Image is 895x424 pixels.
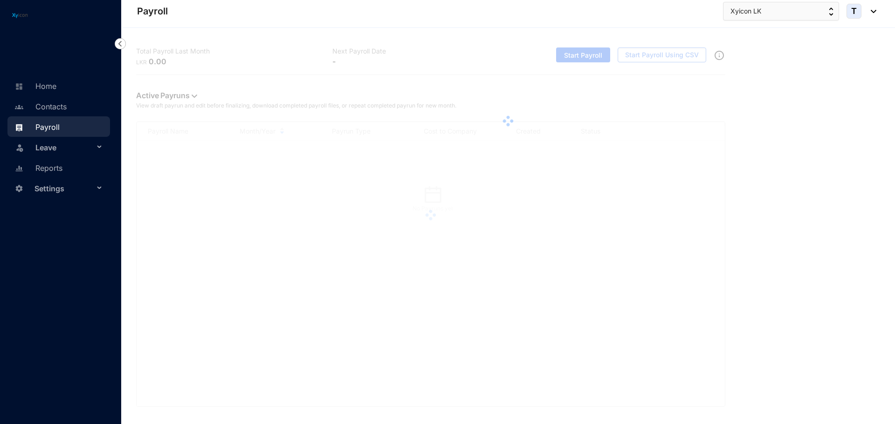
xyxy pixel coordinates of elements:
img: settings-unselected.1febfda315e6e19643a1.svg [15,184,23,193]
li: Contacts [7,96,110,116]
a: Home [12,81,56,91]
li: Payroll [7,116,110,137]
li: Reports [7,157,110,178]
span: Settings [34,179,94,198]
a: Contacts [12,102,67,111]
a: Reports [12,163,62,173]
a: Payroll [12,122,60,132]
span: T [851,7,857,15]
p: Payroll [137,5,168,18]
img: people-unselected.118708e94b43a90eceab.svg [15,103,23,111]
img: nav-icon-left.19a07721e4dec06a274f6d07517f07b7.svg [115,38,126,49]
img: report-unselected.e6a6b4230fc7da01f883.svg [15,164,23,173]
img: dropdown-black.8e83cc76930a90b1a4fdb6d089b7bf3a.svg [866,10,876,13]
img: payroll.289672236c54bbec4828.svg [15,123,23,132]
span: Xyicon LK [730,6,761,16]
li: Home [7,75,110,96]
img: up-down-arrow.74152d26bf9780fbf563ca9c90304185.svg [829,7,833,16]
button: Xyicon LK [723,2,839,20]
img: log [9,11,30,19]
img: leave-unselected.2934df6273408c3f84d9.svg [15,143,24,152]
img: home-unselected.a29eae3204392db15eaf.svg [15,82,23,91]
span: Leave [35,138,94,157]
